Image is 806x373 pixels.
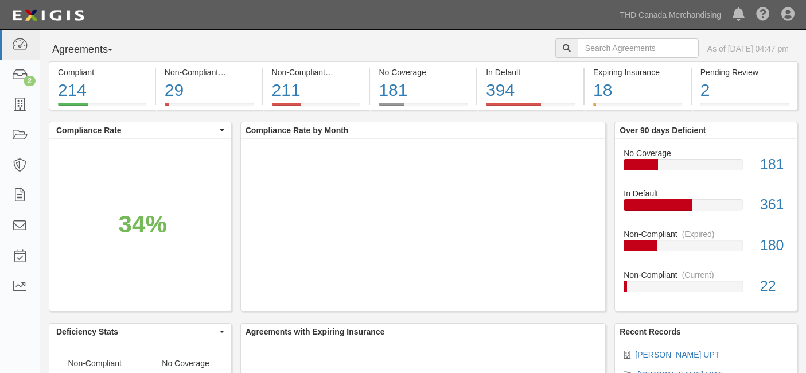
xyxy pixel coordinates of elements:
[119,207,167,242] div: 34%
[692,103,798,112] a: Pending Review2
[56,326,217,337] span: Deficiency Stats
[593,78,682,103] div: 18
[615,188,797,199] div: In Default
[615,228,797,240] div: Non-Compliant
[370,103,476,112] a: No Coverage181
[246,126,349,135] b: Compliance Rate by Month
[49,103,155,112] a: Compliant214
[682,269,714,281] div: (Current)
[477,103,583,112] a: In Default394
[156,103,262,112] a: Non-Compliant(Current)29
[700,67,789,78] div: Pending Review
[56,125,217,136] span: Compliance Rate
[165,78,254,103] div: 29
[615,147,797,159] div: No Coverage
[624,228,788,269] a: Non-Compliant(Expired)180
[578,38,699,58] input: Search Agreements
[49,324,231,340] button: Deficiency Stats
[614,3,727,26] a: THD Canada Merchandising
[165,67,254,78] div: Non-Compliant (Current)
[620,327,681,336] b: Recent Records
[9,5,88,26] img: logo-5460c22ac91f19d4615b14bd174203de0afe785f0fc80cf4dbbc73dc1793850b.png
[379,78,468,103] div: 181
[752,154,797,175] div: 181
[58,78,146,103] div: 214
[624,269,788,301] a: Non-Compliant(Current)22
[330,67,363,78] div: (Expired)
[700,78,789,103] div: 2
[624,147,788,188] a: No Coverage181
[707,43,789,55] div: As of [DATE] 04:47 pm
[585,103,691,112] a: Expiring Insurance18
[58,67,146,78] div: Compliant
[263,103,369,112] a: Non-Compliant(Expired)211
[486,78,575,103] div: 394
[246,327,385,336] b: Agreements with Expiring Insurance
[752,195,797,215] div: 361
[486,67,575,78] div: In Default
[593,67,682,78] div: Expiring Insurance
[752,276,797,297] div: 22
[682,228,715,240] div: (Expired)
[615,269,797,281] div: Non-Compliant
[24,76,36,86] div: 2
[620,126,706,135] b: Over 90 days Deficient
[752,235,797,256] div: 180
[756,8,770,22] i: Help Center - Complianz
[272,67,361,78] div: Non-Compliant (Expired)
[223,67,255,78] div: (Current)
[272,78,361,103] div: 211
[379,67,468,78] div: No Coverage
[49,122,231,138] button: Compliance Rate
[624,188,788,228] a: In Default361
[635,350,719,359] a: [PERSON_NAME] UPT
[49,38,135,61] button: Agreements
